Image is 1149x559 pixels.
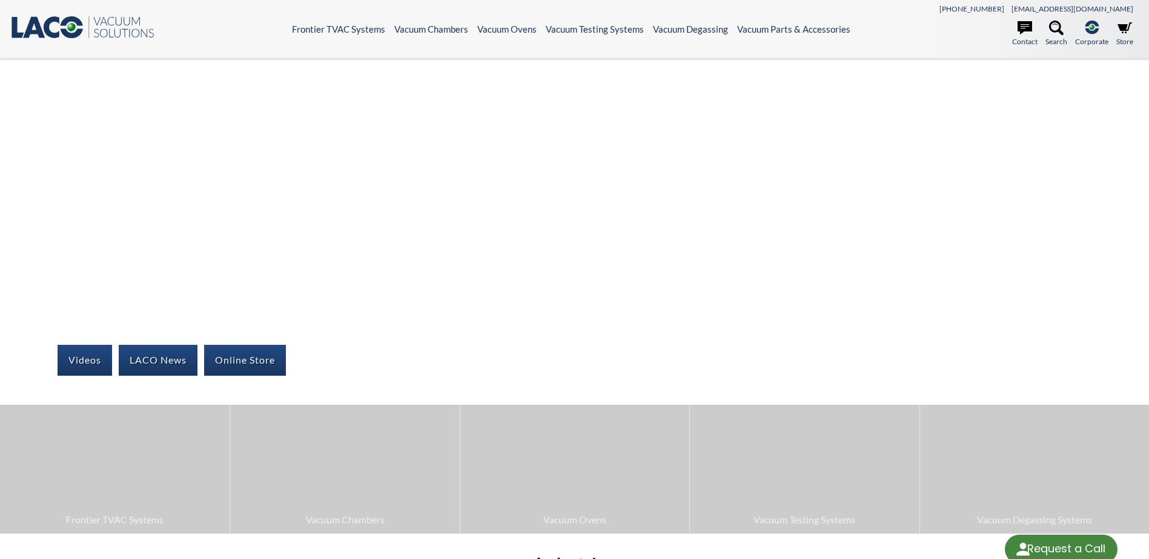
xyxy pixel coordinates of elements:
[6,512,224,528] span: Frontier TVAC Systems
[696,512,913,528] span: Vacuum Testing Systems
[1045,21,1067,47] a: Search
[690,405,919,533] a: Vacuum Testing Systems
[546,24,644,34] a: Vacuum Testing Systems
[1012,4,1133,13] a: [EMAIL_ADDRESS][DOMAIN_NAME]
[926,512,1143,528] span: Vacuum Degassing Systems
[477,24,537,34] a: Vacuum Ovens
[460,405,689,533] a: Vacuum Ovens
[236,512,453,528] span: Vacuum Chambers
[1012,21,1038,47] a: Contact
[1116,21,1133,47] a: Store
[653,24,728,34] a: Vacuum Degassing
[119,345,197,375] a: LACO News
[292,24,385,34] a: Frontier TVAC Systems
[466,512,683,528] span: Vacuum Ovens
[394,24,468,34] a: Vacuum Chambers
[920,405,1149,533] a: Vacuum Degassing Systems
[204,345,286,375] a: Online Store
[1013,540,1033,559] img: round button
[58,345,112,375] a: Videos
[1075,36,1108,47] span: Corporate
[230,405,459,533] a: Vacuum Chambers
[737,24,850,34] a: Vacuum Parts & Accessories
[939,4,1004,13] a: [PHONE_NUMBER]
